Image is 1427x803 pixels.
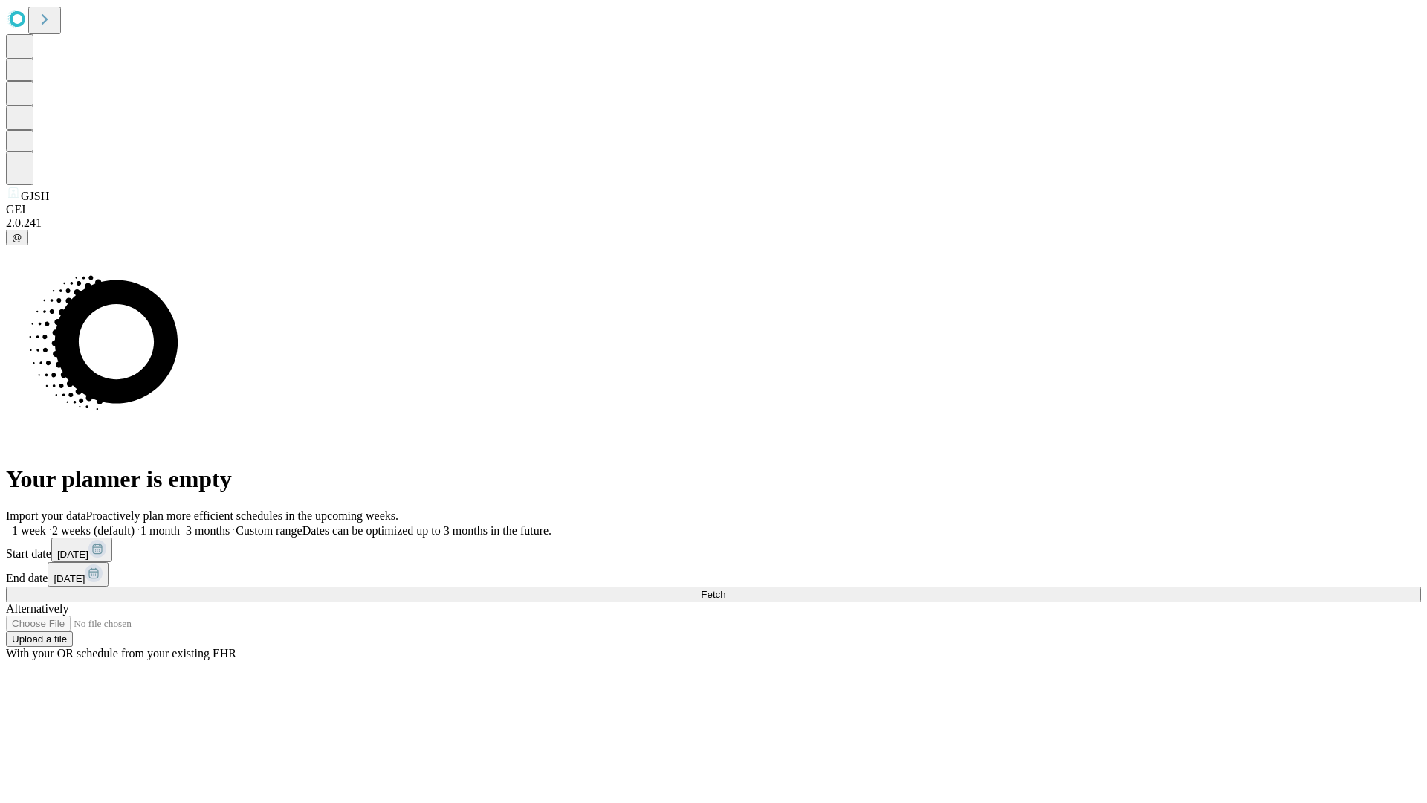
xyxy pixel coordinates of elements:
span: Custom range [236,524,302,537]
span: [DATE] [57,549,88,560]
h1: Your planner is empty [6,465,1421,493]
button: Fetch [6,587,1421,602]
button: [DATE] [48,562,109,587]
span: 2 weeks (default) [52,524,135,537]
span: [DATE] [54,573,85,584]
span: 1 month [140,524,180,537]
button: @ [6,230,28,245]
div: Start date [6,538,1421,562]
span: 3 months [186,524,230,537]
span: Fetch [701,589,725,600]
span: @ [12,232,22,243]
div: GEI [6,203,1421,216]
div: 2.0.241 [6,216,1421,230]
span: Import your data [6,509,86,522]
div: End date [6,562,1421,587]
span: Alternatively [6,602,68,615]
button: Upload a file [6,631,73,647]
span: With your OR schedule from your existing EHR [6,647,236,660]
button: [DATE] [51,538,112,562]
span: Proactively plan more efficient schedules in the upcoming weeks. [86,509,398,522]
span: Dates can be optimized up to 3 months in the future. [302,524,551,537]
span: GJSH [21,190,49,202]
span: 1 week [12,524,46,537]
